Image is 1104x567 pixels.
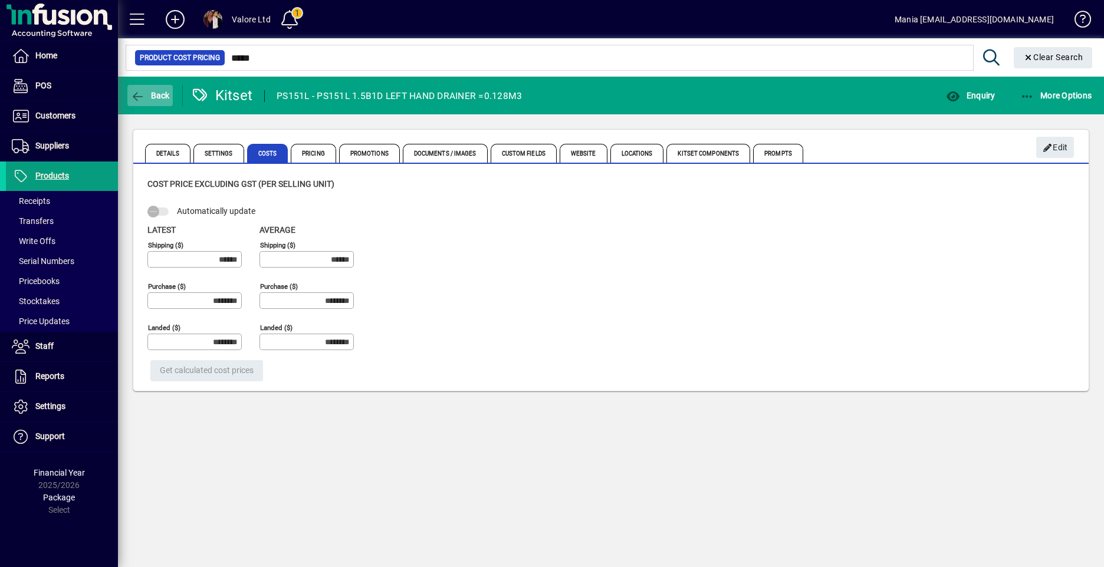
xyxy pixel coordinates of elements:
[6,291,118,311] a: Stocktakes
[12,296,60,306] span: Stocktakes
[1017,85,1095,106] button: More Options
[35,141,69,150] span: Suppliers
[753,144,803,163] span: Prompts
[148,240,183,249] mat-label: Shipping ($)
[259,225,295,235] span: Average
[35,171,69,180] span: Products
[177,206,255,216] span: Automatically update
[6,41,118,71] a: Home
[1014,47,1093,68] button: Clear
[35,371,64,381] span: Reports
[130,91,170,100] span: Back
[35,81,51,90] span: POS
[12,236,55,246] span: Write Offs
[247,144,288,163] span: Costs
[291,144,336,163] span: Pricing
[148,323,180,331] mat-label: Landed ($)
[12,216,54,226] span: Transfers
[6,71,118,101] a: POS
[6,191,118,211] a: Receipts
[147,179,334,189] span: Cost price excluding GST (per selling unit)
[6,311,118,331] a: Price Updates
[150,360,263,381] button: Get calculated cost prices
[610,144,664,163] span: Locations
[6,271,118,291] a: Pricebooks
[156,9,194,30] button: Add
[127,85,173,106] button: Back
[34,468,85,477] span: Financial Year
[35,431,65,441] span: Support
[943,85,998,106] button: Enquiry
[1043,138,1068,157] span: Edit
[35,401,65,411] span: Settings
[160,361,254,380] span: Get calculated cost prices
[192,86,253,105] div: Kitset
[194,9,232,30] button: Profile
[1023,52,1083,62] span: Clear Search
[1020,91,1092,100] span: More Options
[193,144,244,163] span: Settings
[6,422,118,451] a: Support
[35,341,54,351] span: Staff
[232,10,271,29] div: Valore Ltd
[260,282,298,290] mat-label: Purchase ($)
[12,196,50,206] span: Receipts
[140,52,220,64] span: Product Cost Pricing
[1066,2,1089,41] a: Knowledge Base
[148,282,186,290] mat-label: Purchase ($)
[145,144,190,163] span: Details
[6,362,118,391] a: Reports
[12,276,60,286] span: Pricebooks
[339,144,400,163] span: Promotions
[403,144,488,163] span: Documents / Images
[35,51,57,60] span: Home
[118,85,183,106] app-page-header-button: Back
[147,225,176,235] span: Latest
[12,317,70,326] span: Price Updates
[6,332,118,361] a: Staff
[6,131,118,161] a: Suppliers
[277,87,522,106] div: PS151L - PS151L 1.5B1D LEFT HAND DRAINER =0.128M3
[35,111,75,120] span: Customers
[43,493,75,502] span: Package
[560,144,607,163] span: Website
[6,101,118,131] a: Customers
[260,240,295,249] mat-label: Shipping ($)
[1036,137,1074,158] button: Edit
[6,231,118,251] a: Write Offs
[666,144,750,163] span: Kitset Components
[6,211,118,231] a: Transfers
[6,392,118,421] a: Settings
[6,251,118,271] a: Serial Numbers
[12,256,74,266] span: Serial Numbers
[946,91,995,100] span: Enquiry
[895,10,1054,29] div: Mania [EMAIL_ADDRESS][DOMAIN_NAME]
[491,144,557,163] span: Custom Fields
[260,323,293,331] mat-label: Landed ($)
